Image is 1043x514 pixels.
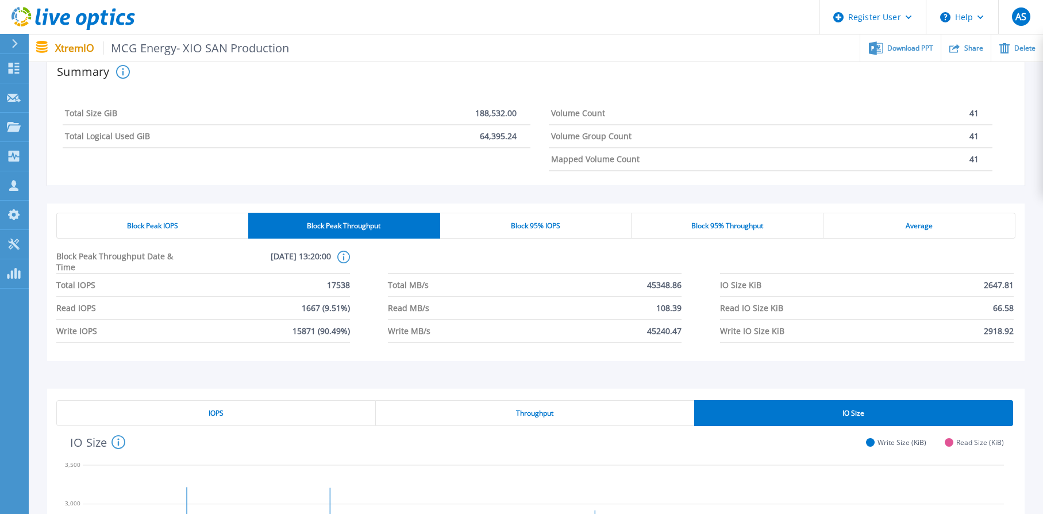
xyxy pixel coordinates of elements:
h4: Volume Count [551,109,605,118]
h4: Mapped Volume Count [551,155,640,164]
span: 17538 [327,274,350,296]
p: XtremIO [55,41,290,55]
span: Write MB/s [388,320,430,342]
h4: IO Size [70,435,125,449]
span: Read IOPS [56,297,96,319]
span: Read IO Size KiB [720,297,783,319]
p: 41 [969,155,979,164]
span: Download PPT [887,45,933,52]
span: IOPS [209,409,224,418]
span: IO Size KiB [720,274,761,296]
span: AS [1015,12,1026,21]
h2: Summary [57,66,111,78]
span: Total MB/s [388,274,429,296]
span: Block Peak IOPS [127,221,178,231]
span: 66.58 [993,297,1014,319]
span: IO Size [842,409,864,418]
span: Block Peak Throughput Date & Time [56,251,194,273]
span: Write IOPS [56,320,97,342]
span: 45348.86 [647,274,682,296]
span: 45240.47 [647,320,682,342]
span: Write Size (KiB) [877,438,926,447]
p: 188,532.00 [475,109,517,118]
span: 15871 (90.49%) [292,320,350,342]
text: 3,500 [65,461,80,469]
span: Block 95% Throughput [691,221,763,231]
span: Total IOPS [56,274,95,296]
span: Average [906,221,933,231]
p: 41 [969,132,979,141]
p: 41 [969,109,979,118]
span: MCG Energy- XIO SAN Production [103,41,290,55]
span: Delete [1014,45,1036,52]
span: 2918.92 [984,320,1014,342]
span: 1667 (9.51%) [302,297,350,319]
span: 2647.81 [984,274,1014,296]
span: Throughput [516,409,553,418]
span: Block Peak Throughput [307,221,380,231]
span: Write IO Size KiB [720,320,784,342]
h4: Volume Group Count [551,132,632,141]
text: 3,000 [65,499,80,507]
h4: Total Size GiB [65,109,117,118]
span: 108.39 [656,297,682,319]
span: Share [964,45,983,52]
span: Read MB/s [388,297,429,319]
span: [DATE] 13:20:00 [194,251,331,273]
span: Read Size (KiB) [956,438,1004,447]
h4: Total Logical Used GiB [65,132,150,141]
span: Block 95% IOPS [511,221,560,231]
p: 64,395.24 [480,132,517,141]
